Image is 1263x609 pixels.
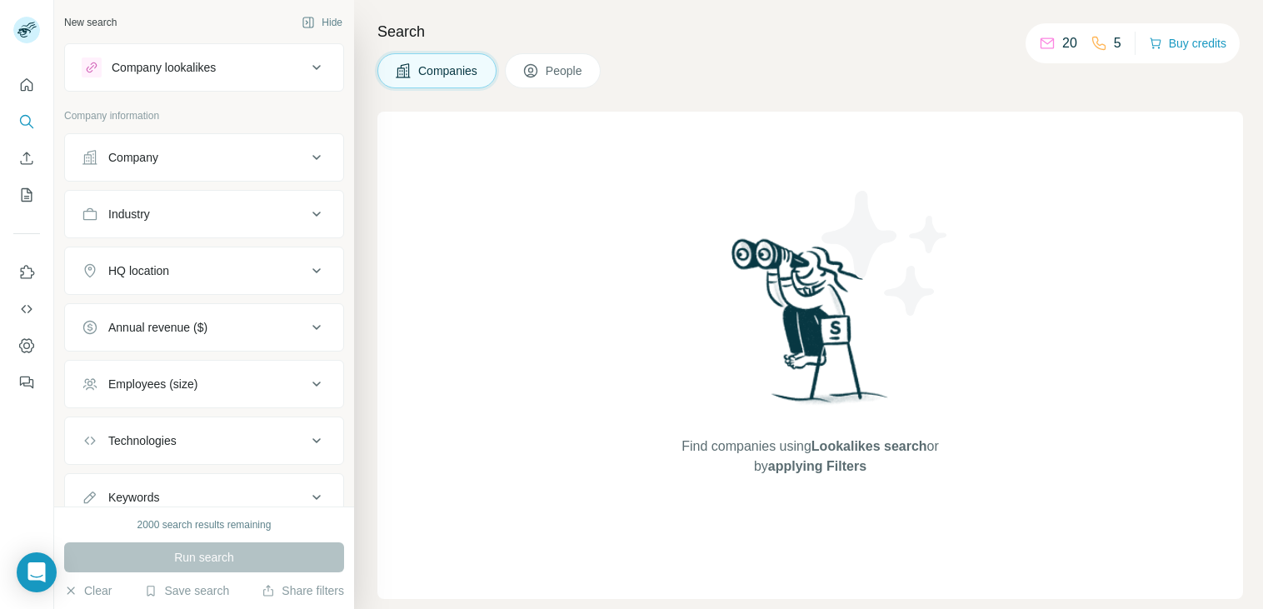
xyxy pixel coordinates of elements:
[108,489,159,506] div: Keywords
[112,59,216,76] div: Company lookalikes
[65,251,343,291] button: HQ location
[64,582,112,599] button: Clear
[377,20,1243,43] h4: Search
[65,364,343,404] button: Employees (size)
[1149,32,1226,55] button: Buy credits
[64,108,344,123] p: Company information
[108,376,197,392] div: Employees (size)
[17,552,57,592] div: Open Intercom Messenger
[13,180,40,210] button: My lists
[724,234,897,420] img: Surfe Illustration - Woman searching with binoculars
[1114,33,1121,53] p: 5
[65,47,343,87] button: Company lookalikes
[108,206,150,222] div: Industry
[65,194,343,234] button: Industry
[65,307,343,347] button: Annual revenue ($)
[13,257,40,287] button: Use Surfe on LinkedIn
[418,62,479,79] span: Companies
[65,421,343,461] button: Technologies
[13,107,40,137] button: Search
[262,582,344,599] button: Share filters
[13,331,40,361] button: Dashboard
[65,477,343,517] button: Keywords
[546,62,584,79] span: People
[811,439,927,453] span: Lookalikes search
[811,178,961,328] img: Surfe Illustration - Stars
[64,15,117,30] div: New search
[13,143,40,173] button: Enrich CSV
[65,137,343,177] button: Company
[290,10,354,35] button: Hide
[13,294,40,324] button: Use Surfe API
[108,262,169,279] div: HQ location
[13,367,40,397] button: Feedback
[137,517,272,532] div: 2000 search results remaining
[108,432,177,449] div: Technologies
[676,437,943,477] span: Find companies using or by
[144,582,229,599] button: Save search
[1062,33,1077,53] p: 20
[108,149,158,166] div: Company
[108,319,207,336] div: Annual revenue ($)
[768,459,866,473] span: applying Filters
[13,70,40,100] button: Quick start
